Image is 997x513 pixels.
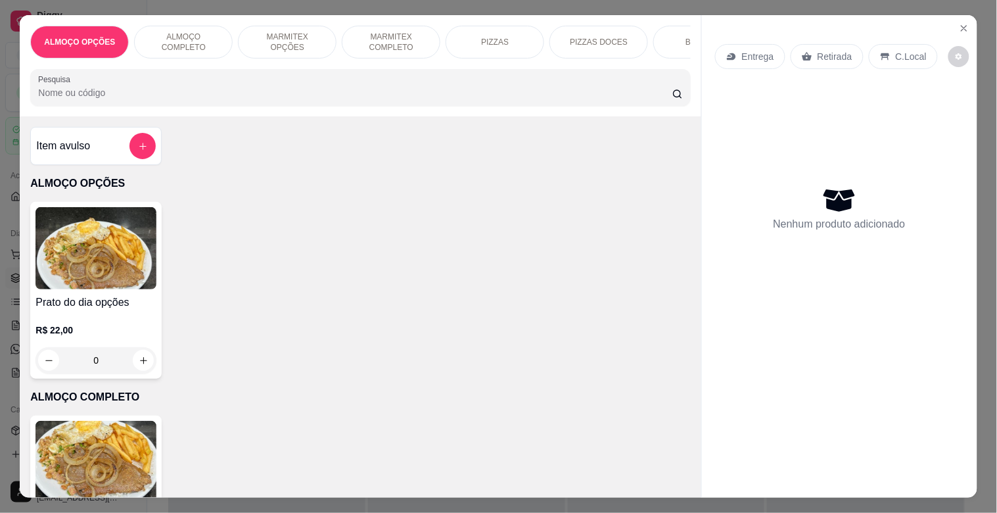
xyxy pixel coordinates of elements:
img: product-image [35,207,156,289]
p: BEBIDAS [685,37,720,47]
h4: Item avulso [36,138,90,154]
p: MARMITEX COMPLETO [353,32,429,53]
p: ALMOÇO COMPLETO [145,32,221,53]
h4: Prato do dia opções [35,295,156,310]
label: Pesquisa [38,74,75,85]
img: product-image [35,421,156,503]
p: ALMOÇO COMPLETO [30,389,690,405]
p: Entrega [742,50,774,63]
p: Retirada [818,50,852,63]
button: decrease-product-quantity [948,46,969,67]
p: ALMOÇO OPÇÕES [30,176,690,191]
input: Pesquisa [38,86,672,99]
p: PIZZAS [481,37,509,47]
p: PIZZAS DOCES [570,37,628,47]
p: Nenhum produto adicionado [774,216,906,232]
button: add-separate-item [129,133,156,159]
button: Close [954,18,975,39]
p: R$ 22,00 [35,324,156,337]
p: C.Local [896,50,927,63]
p: ALMOÇO OPÇÕES [44,37,115,47]
p: MARMITEX OPÇÕES [249,32,325,53]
